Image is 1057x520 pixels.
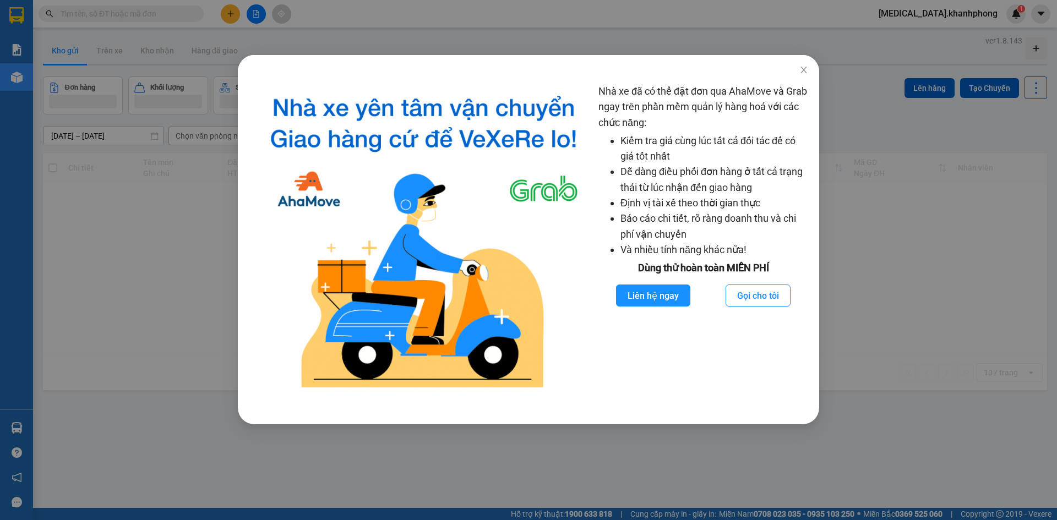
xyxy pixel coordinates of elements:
[628,289,679,303] span: Liên hệ ngay
[620,195,808,211] li: Định vị tài xế theo thời gian thực
[799,65,808,74] span: close
[616,284,690,306] button: Liên hệ ngay
[788,55,819,86] button: Close
[598,84,808,397] div: Nhà xe đã có thể đặt đơn qua AhaMove và Grab ngay trên phần mềm quản lý hàng hoá với các chức năng:
[620,133,808,165] li: Kiểm tra giá cùng lúc tất cả đối tác để có giá tốt nhất
[598,260,808,276] div: Dùng thử hoàn toàn MIỄN PHÍ
[620,211,808,242] li: Báo cáo chi tiết, rõ ràng doanh thu và chi phí vận chuyển
[620,242,808,258] li: Và nhiều tính năng khác nữa!
[737,289,779,303] span: Gọi cho tôi
[258,84,590,397] img: logo
[620,164,808,195] li: Dễ dàng điều phối đơn hàng ở tất cả trạng thái từ lúc nhận đến giao hàng
[726,284,791,306] button: Gọi cho tôi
